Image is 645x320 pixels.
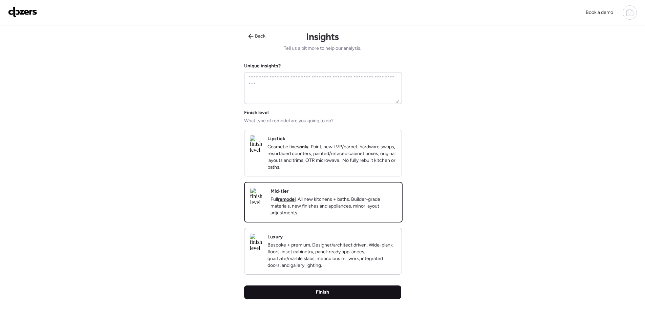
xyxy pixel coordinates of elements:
img: finish level [250,188,265,206]
p: Full . All new kitchens + baths. Builder-grade materials, new finishes and appliances, minor layo... [271,196,396,216]
span: Back [255,33,265,40]
span: Finish level [244,109,268,116]
h2: Luxury [267,234,283,240]
strong: remodel [278,196,296,202]
h2: Mid-tier [271,188,288,195]
img: Logo [8,6,37,17]
strong: only [299,144,308,150]
p: Bespoke + premium. Designer/architect driven. Wide-plank floors, inset cabinetry, panel-ready app... [267,242,396,269]
span: What type of remodel are you going to do? [244,118,334,124]
span: Book a demo [586,9,613,15]
span: Finish [316,289,329,296]
span: Tell us a bit more to help our analysis. [284,45,361,52]
p: Cosmetic fixes : Paint, new LVP/carpet, hardware swaps, resurfaced counters, painted/refaced cabi... [267,144,396,171]
img: finish level [250,234,262,251]
h1: Insights [306,31,339,42]
img: finish level [250,135,262,153]
label: Unique insights? [244,63,281,69]
h2: Lipstick [267,135,285,142]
